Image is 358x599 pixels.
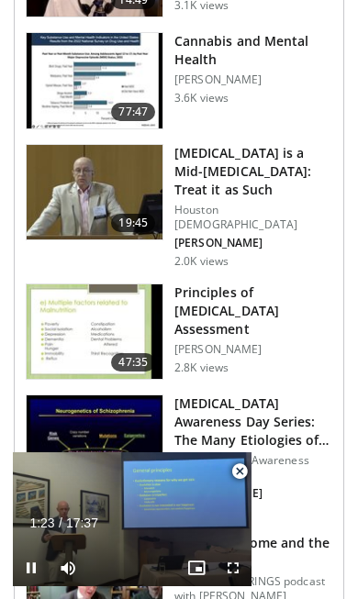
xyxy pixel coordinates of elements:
[174,283,332,338] h3: Principles of [MEDICAL_DATA] Assessment
[221,452,258,491] button: Close
[13,452,252,586] video-js: Video Player
[174,534,332,571] h3: Gut Microbiome and the Brain
[26,283,332,381] a: 47:35 Principles of [MEDICAL_DATA] Assessment [PERSON_NAME] 2.8K views
[174,453,332,483] p: Mental Health Awareness Video Series
[174,32,332,69] h3: Cannabis and Mental Health
[26,32,332,129] a: 77:47 Cannabis and Mental Health [PERSON_NAME] 3.6K views
[174,486,332,501] p: [PERSON_NAME]
[26,144,332,269] a: 19:45 [MEDICAL_DATA] is a Mid-[MEDICAL_DATA]: Treat it as Such Houston [DEMOGRAPHIC_DATA] [PERSON...
[174,236,332,250] p: [PERSON_NAME]
[174,72,332,87] p: [PERSON_NAME]
[111,214,155,232] span: 19:45
[174,203,332,232] p: Houston [DEMOGRAPHIC_DATA]
[27,33,162,128] img: 0e991599-1ace-4004-98d5-e0b39d86eda7.150x105_q85_crop-smart_upscale.jpg
[27,145,162,240] img: 747e94ab-1cae-4bba-8046-755ed87a7908.150x105_q85_crop-smart_upscale.jpg
[174,342,332,357] p: [PERSON_NAME]
[29,516,54,530] span: 1:23
[174,91,229,105] p: 3.6K views
[27,284,162,380] img: 06f08946-c779-43d8-9317-97b18aa519ee.150x105_q85_crop-smart_upscale.jpg
[174,394,332,449] h3: [MEDICAL_DATA] Awareness Day Series: The Many Etiologies of Schizophr…
[59,516,62,530] span: /
[13,549,50,586] button: Pause
[215,549,252,586] button: Fullscreen
[111,353,155,372] span: 47:35
[66,516,98,530] span: 17:37
[50,549,86,586] button: Mute
[178,549,215,586] button: Enable picture-in-picture mode
[174,254,229,269] p: 2.0K views
[174,361,229,375] p: 2.8K views
[27,395,162,491] img: cc17e273-e85b-4a44-ada7-bd2ab890eb55.150x105_q85_crop-smart_upscale.jpg
[111,103,155,121] span: 77:47
[26,394,332,519] a: 26:27 [MEDICAL_DATA] Awareness Day Series: The Many Etiologies of Schizophr… Mental Health Awaren...
[174,144,332,199] h3: [MEDICAL_DATA] is a Mid-[MEDICAL_DATA]: Treat it as Such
